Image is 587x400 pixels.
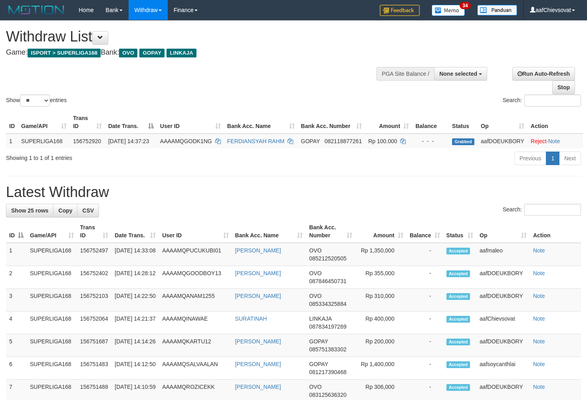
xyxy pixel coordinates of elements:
a: Note [533,384,545,390]
th: Balance: activate to sort column ascending [407,220,443,243]
span: ISPORT > SUPERLIGA168 [28,49,101,57]
td: AAAAMQPUCUKUBI01 [159,243,232,266]
th: Date Trans.: activate to sort column ascending [111,220,159,243]
td: - [407,266,443,289]
td: 4 [6,311,27,334]
td: AAAAMQANAM1255 [159,289,232,311]
td: aafChievsovat [476,311,530,334]
select: Showentries [20,95,50,106]
a: CSV [77,204,99,217]
div: Showing 1 to 1 of 1 entries [6,151,239,162]
th: Bank Acc. Number: activate to sort column ascending [306,220,355,243]
a: Stop [552,81,575,94]
td: AAAAMQKARTU12 [159,334,232,357]
td: · [528,134,583,148]
label: Search: [503,95,581,106]
span: [DATE] 14:37:23 [108,138,149,144]
span: None selected [439,71,477,77]
span: Accepted [446,248,470,254]
span: OVO [119,49,137,57]
td: AAAAMQSALVAALAN [159,357,232,380]
a: Next [559,152,581,165]
th: User ID: activate to sort column ascending [159,220,232,243]
a: Reject [531,138,547,144]
th: Op: activate to sort column ascending [476,220,530,243]
td: SUPERLIGA168 [18,134,70,148]
th: Balance [412,111,449,134]
td: aafDOEUKBORY [476,334,530,357]
a: [PERSON_NAME] [235,384,281,390]
a: Show 25 rows [6,204,54,217]
td: - [407,243,443,266]
td: aafmaleo [476,243,530,266]
span: LINKAJA [167,49,196,57]
a: SURATINAH [235,315,267,322]
div: PGA Site Balance / [377,67,434,81]
h1: Withdraw List [6,29,383,45]
span: Accepted [446,384,470,391]
th: Bank Acc. Number: activate to sort column ascending [298,111,365,134]
a: Note [548,138,560,144]
th: Bank Acc. Name: activate to sort column ascending [224,111,298,134]
span: Accepted [446,339,470,345]
td: SUPERLIGA168 [27,243,77,266]
td: 2 [6,266,27,289]
div: - - - [415,137,446,145]
td: - [407,289,443,311]
a: [PERSON_NAME] [235,361,281,367]
span: 156752920 [73,138,101,144]
button: None selected [434,67,487,81]
input: Search: [524,204,581,216]
td: SUPERLIGA168 [27,289,77,311]
span: Accepted [446,361,470,368]
span: OVO [309,293,321,299]
th: Game/API: activate to sort column ascending [18,111,70,134]
span: GOPAY [139,49,165,57]
img: panduan.png [477,5,517,16]
span: OVO [309,270,321,276]
a: Run Auto-Refresh [512,67,575,81]
th: Trans ID: activate to sort column ascending [77,220,112,243]
td: 156751687 [77,334,112,357]
span: AAAAMQGODK1NG [160,138,212,144]
a: Note [533,270,545,276]
td: SUPERLIGA168 [27,266,77,289]
td: aafDOEUKBORY [476,266,530,289]
a: Note [533,361,545,367]
span: Copy 085212520505 to clipboard [309,255,346,262]
td: - [407,311,443,334]
span: Copy [58,207,72,214]
td: aafDOEUKBORY [478,134,528,148]
a: Note [533,293,545,299]
span: Copy 085751383302 to clipboard [309,346,346,353]
a: [PERSON_NAME] [235,293,281,299]
label: Show entries [6,95,67,106]
span: Rp 100.000 [368,138,397,144]
span: Accepted [446,316,470,323]
td: [DATE] 14:21:37 [111,311,159,334]
th: Date Trans.: activate to sort column descending [105,111,157,134]
span: Copy 087846450731 to clipboard [309,278,346,284]
td: [DATE] 14:28:12 [111,266,159,289]
td: 156752064 [77,311,112,334]
a: Note [533,338,545,345]
td: 1 [6,134,18,148]
span: Grabbed [452,138,474,145]
td: 6 [6,357,27,380]
a: Note [533,315,545,322]
td: [DATE] 14:33:08 [111,243,159,266]
span: Copy 081217390468 to clipboard [309,369,346,375]
h1: Latest Withdraw [6,184,581,200]
td: 5 [6,334,27,357]
span: Copy 082118877261 to clipboard [325,138,362,144]
td: Rp 1,350,000 [355,243,406,266]
label: Search: [503,204,581,216]
td: 156752402 [77,266,112,289]
a: 1 [546,152,559,165]
span: 34 [460,2,470,9]
th: User ID: activate to sort column ascending [157,111,224,134]
span: Accepted [446,293,470,300]
td: SUPERLIGA168 [27,357,77,380]
span: GOPAY [301,138,320,144]
img: Feedback.jpg [380,5,420,16]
